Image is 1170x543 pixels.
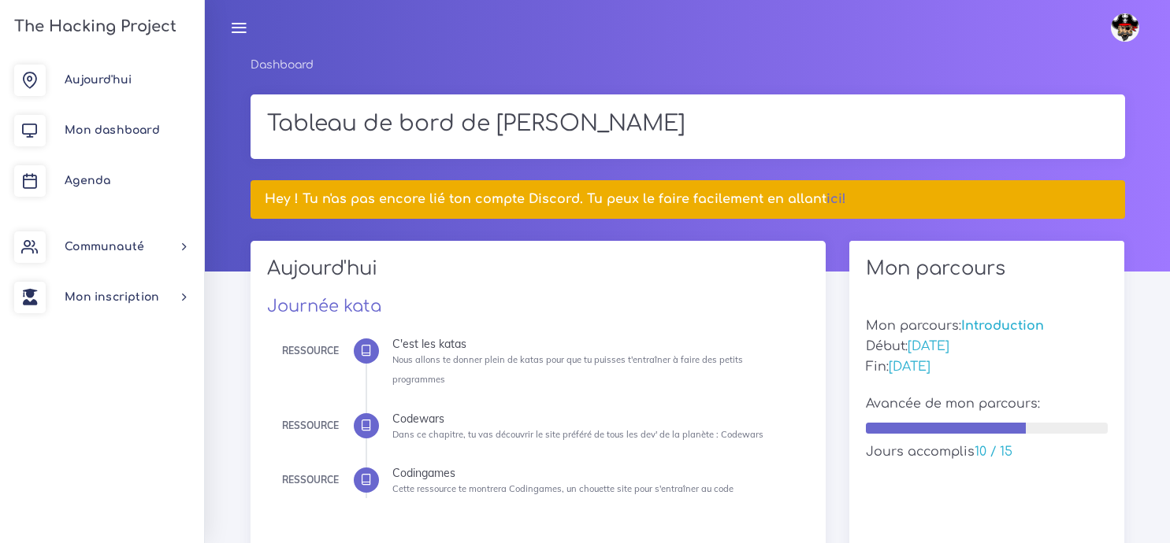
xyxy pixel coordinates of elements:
[65,175,110,187] span: Agenda
[267,297,381,316] a: Journée kata
[866,360,1109,375] h5: Fin:
[65,124,160,136] span: Mon dashboard
[267,111,1109,138] h1: Tableau de bord de [PERSON_NAME]
[392,467,797,478] div: Codingames
[866,445,1109,460] h5: Jours accomplis
[392,413,797,424] div: Codewars
[265,192,1110,207] h5: Hey ! Tu n'as pas encore lié ton compte Discord. Tu peux le faire facilement en allant
[65,241,144,253] span: Communauté
[9,18,176,35] h3: The Hacking Project
[889,360,930,374] span: [DATE]
[866,257,1109,280] h2: Mon parcours
[975,445,1012,459] span: 10 / 15
[282,471,339,489] div: Ressource
[961,319,1044,333] span: Introduction
[251,59,314,71] a: Dashboard
[267,257,809,291] h2: Aujourd'hui
[826,192,846,206] a: ici!
[866,319,1109,334] h5: Mon parcours:
[282,342,339,360] div: Ressource
[1111,13,1139,42] img: avatar
[392,483,734,494] small: Cette ressource te montrera Codingames, un chouette site pour s'entraîner au code
[392,429,763,440] small: Dans ce chapitre, tu vas découvrir le site préféré de tous les dev' de la planète : Codewars
[866,397,1109,412] h5: Avancée de mon parcours:
[282,417,339,434] div: Ressource
[392,338,797,349] div: C'est les katas
[65,74,132,86] span: Aujourd'hui
[908,339,949,353] span: [DATE]
[392,354,743,385] small: Nous allons te donner plein de katas pour que tu puisses t'entraîner à faire des petits programmes
[866,339,1109,354] h5: Début:
[65,291,159,303] span: Mon inscription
